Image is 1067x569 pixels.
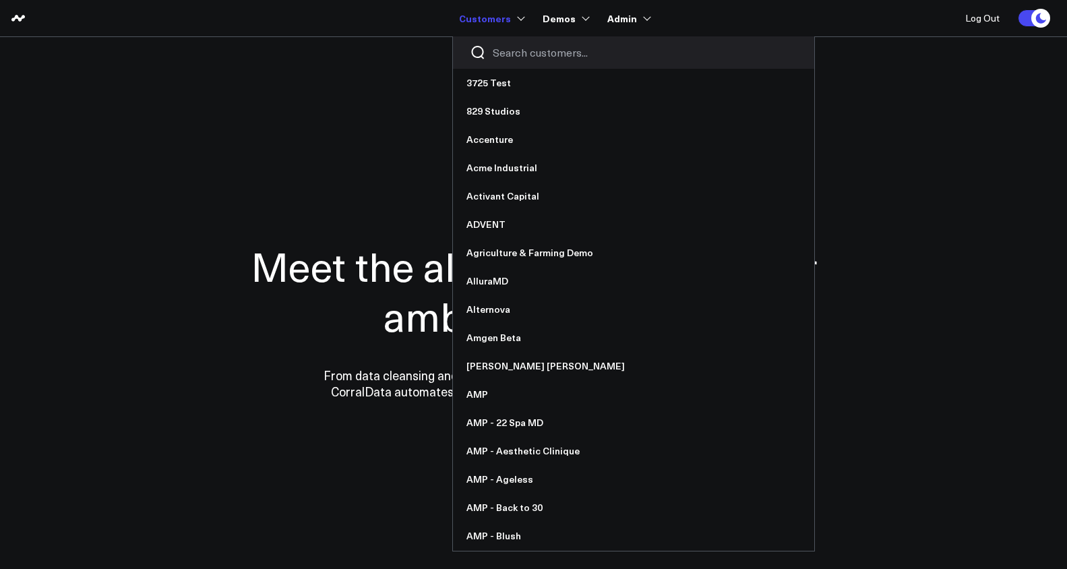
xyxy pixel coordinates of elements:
[453,465,814,493] a: AMP - Ageless
[453,409,814,437] a: AMP - 22 Spa MD
[295,367,773,400] p: From data cleansing and integration to personalized dashboards and insights, CorralData automates...
[453,267,814,295] a: AlluraMD
[453,380,814,409] a: AMP
[453,437,814,465] a: AMP - Aesthetic Clinique
[543,6,587,30] a: Demos
[453,352,814,380] a: [PERSON_NAME] [PERSON_NAME]
[453,239,814,267] a: Agriculture & Farming Demo
[453,69,814,97] a: 3725 Test
[453,522,814,550] a: AMP - Blush
[453,210,814,239] a: ADVENT
[453,182,814,210] a: Activant Capital
[453,97,814,125] a: 829 Studios
[453,493,814,522] a: AMP - Back to 30
[453,154,814,182] a: Acme Industrial
[459,6,522,30] a: Customers
[453,295,814,324] a: Alternova
[607,6,648,30] a: Admin
[204,241,864,340] h1: Meet the all-in-one data hub for ambitious teams
[453,125,814,154] a: Accenture
[493,45,797,60] input: Search customers input
[470,44,486,61] button: Search customers button
[453,324,814,352] a: Amgen Beta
